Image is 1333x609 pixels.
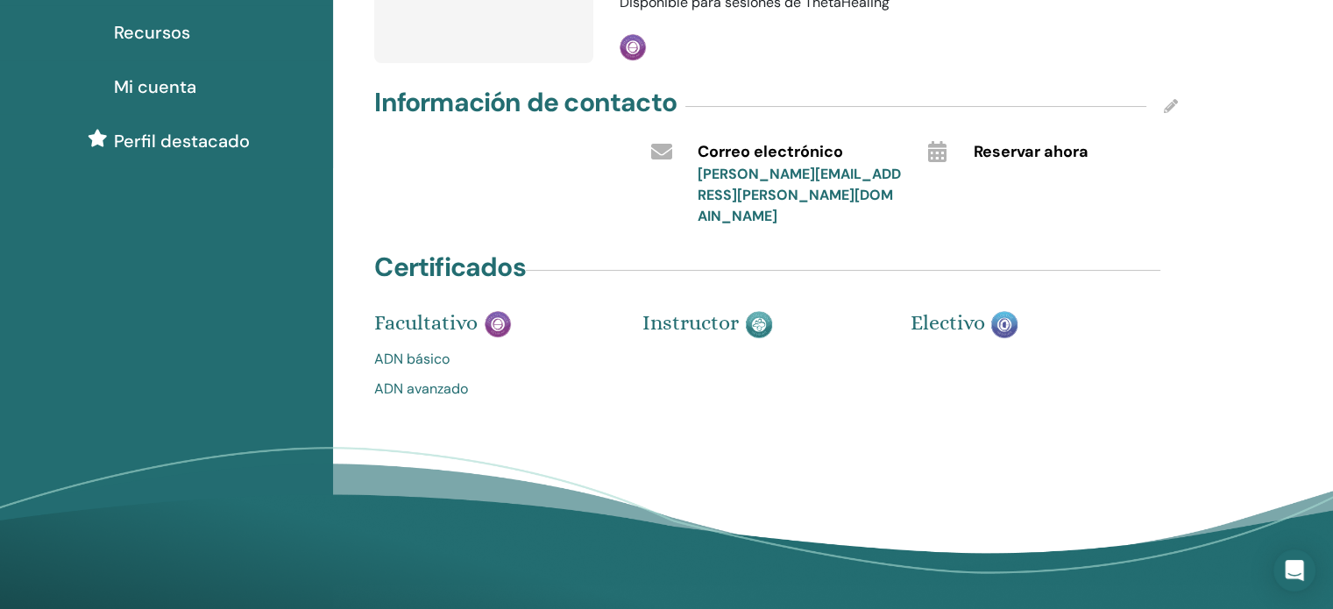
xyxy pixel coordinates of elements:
a: [PERSON_NAME][EMAIL_ADDRESS][PERSON_NAME][DOMAIN_NAME] [697,165,900,225]
font: Mi cuenta [114,75,196,98]
font: Electivo [910,310,984,335]
font: Instructor [642,310,739,335]
font: Facultativo [374,310,478,335]
font: Perfil destacado [114,130,250,152]
a: ADN básico [374,349,616,370]
font: Certificados [374,250,525,284]
a: ADN avanzado [374,379,616,400]
font: Correo electrónico [697,141,842,162]
font: Recursos [114,21,190,44]
font: Reservar ahora [974,141,1088,162]
font: ADN avanzado [374,379,468,398]
div: Abrir Intercom Messenger [1273,549,1315,591]
font: Información de contacto [374,85,677,119]
font: ADN básico [374,350,450,368]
